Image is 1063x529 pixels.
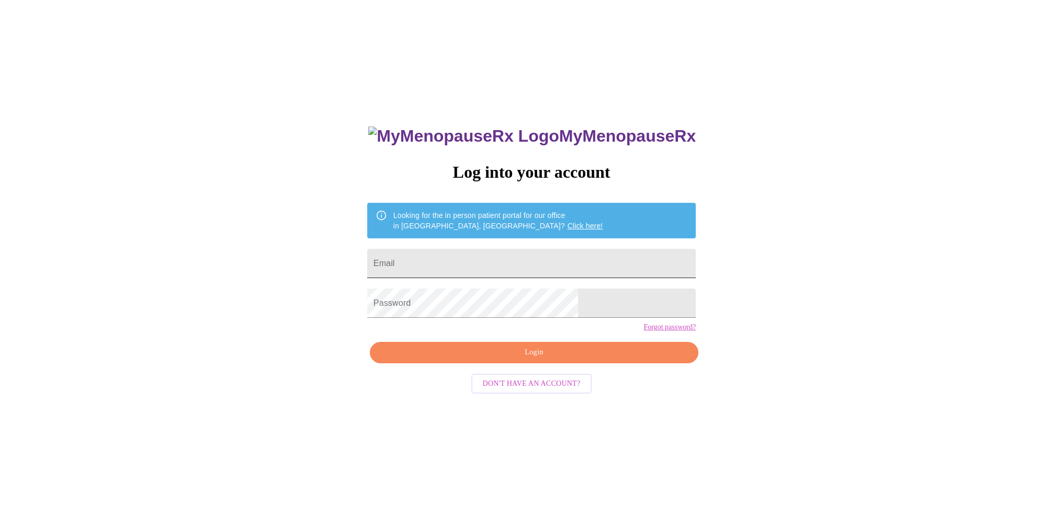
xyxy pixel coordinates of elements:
[367,163,696,182] h3: Log into your account
[370,342,698,363] button: Login
[368,126,559,146] img: MyMenopauseRx Logo
[568,222,603,230] a: Click here!
[393,206,603,235] div: Looking for the in person patient portal for our office in [GEOGRAPHIC_DATA], [GEOGRAPHIC_DATA]?
[469,378,595,387] a: Don't have an account?
[368,126,696,146] h3: MyMenopauseRx
[643,323,696,331] a: Forgot password?
[483,377,581,390] span: Don't have an account?
[382,346,686,359] span: Login
[471,374,592,394] button: Don't have an account?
